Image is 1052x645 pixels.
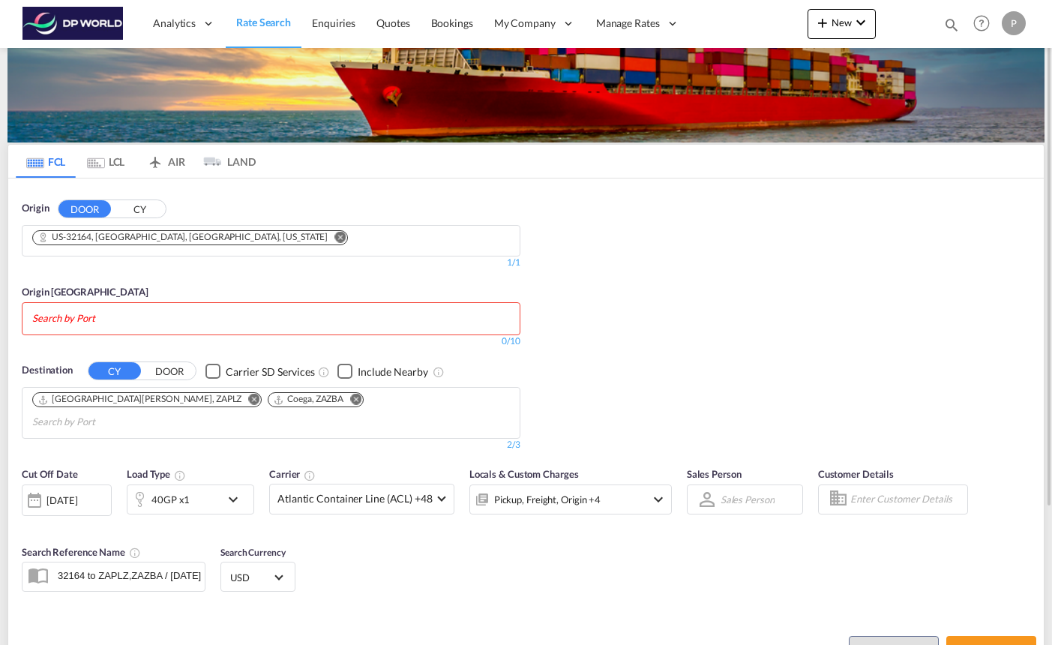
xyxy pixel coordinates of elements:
[273,393,343,406] div: Coega, ZAZBA
[22,546,141,558] span: Search Reference Name
[969,10,994,36] span: Help
[596,16,660,31] span: Manage Rates
[818,468,894,480] span: Customer Details
[1002,11,1026,35] div: P
[143,363,196,380] button: DOOR
[469,468,579,480] span: Locals & Custom Charges
[226,364,315,379] div: Carrier SD Services
[22,286,148,298] span: Origin [GEOGRAPHIC_DATA]
[852,13,870,31] md-icon: icon-chevron-down
[502,335,520,348] div: 0/10
[30,388,512,434] md-chips-wrap: Chips container. Use arrow keys to select chips.
[943,16,960,33] md-icon: icon-magnify
[46,493,77,507] div: [DATE]
[37,393,244,406] div: Press delete to remove this chip.
[22,514,33,534] md-datepicker: Select
[494,489,601,510] div: Pickup Freight Origin Origin Custom Destination Destination Custom Factory Stuffing
[236,16,291,28] span: Rate Search
[22,7,124,40] img: c08ca190194411f088ed0f3ba295208c.png
[808,9,876,39] button: icon-plus 400-fgNewicon-chevron-down
[469,484,672,514] div: Pickup Freight Origin Origin Custom Destination Destination Custom Factory Stuffingicon-chevron-down
[312,16,355,29] span: Enquiries
[22,363,73,378] span: Destination
[22,468,78,480] span: Cut Off Date
[76,145,136,178] md-tab-item: LCL
[37,231,328,244] div: US-32164, Palm Coast, FL, Florida
[433,366,445,378] md-icon: Unchecked: Ignores neighbouring ports when fetching rates.Checked : Includes neighbouring ports w...
[719,488,776,510] md-select: Sales Person
[50,564,205,586] input: Search Reference Name
[494,16,556,31] span: My Company
[969,10,1002,37] div: Help
[943,16,960,39] div: icon-magnify
[196,145,256,178] md-tab-item: LAND
[273,393,346,406] div: Press delete to remove this chip.
[30,226,360,252] md-chips-wrap: Chips container. Use arrow keys to select chips.
[88,362,141,379] button: CY
[129,547,141,559] md-icon: Your search will be saved by the below given name
[850,488,963,511] input: Enter Customer Details
[32,410,175,434] input: Chips input.
[649,490,667,508] md-icon: icon-chevron-down
[431,16,473,29] span: Bookings
[22,439,520,451] div: 2/3
[318,366,330,378] md-icon: Unchecked: Search for CY (Container Yard) services for all selected carriers.Checked : Search for...
[814,13,832,31] md-icon: icon-plus 400-fg
[153,16,196,31] span: Analytics
[136,145,196,178] md-tab-item: AIR
[151,489,190,510] div: 40GP x1
[325,231,347,246] button: Remove
[16,145,256,178] md-pagination-wrapper: Use the left and right arrow keys to navigate between tabs
[127,468,186,480] span: Load Type
[205,363,315,379] md-checkbox: Checkbox No Ink
[269,468,316,480] span: Carrier
[358,364,428,379] div: Include Nearby
[32,307,175,331] input: Search by Port
[16,145,76,178] md-tab-item: FCL
[146,153,164,164] md-icon: icon-airplane
[22,201,49,216] span: Origin
[220,547,286,558] span: Search Currency
[229,566,287,588] md-select: Select Currency: $ USDUnited States Dollar
[340,393,363,408] button: Remove
[687,468,742,480] span: Sales Person
[304,469,316,481] md-icon: The selected Trucker/Carrierwill be displayed in the rate results If the rates are from another f...
[814,16,870,28] span: New
[37,231,331,244] div: Press delete to remove this chip.
[238,393,261,408] button: Remove
[224,490,250,508] md-icon: icon-chevron-down
[22,484,112,516] div: [DATE]
[277,491,433,506] span: Atlantic Container Line (ACL) +48
[174,469,186,481] md-icon: icon-information-outline
[37,393,241,406] div: Port Elizabeth, ZAPLZ
[113,200,166,217] button: CY
[376,16,409,29] span: Quotes
[30,303,181,331] md-chips-wrap: Chips container with autocompletion. Enter the text area, type text to search, and then use the u...
[22,256,520,269] div: 1/1
[230,571,272,584] span: USD
[127,484,254,514] div: 40GP x1icon-chevron-down
[58,200,111,217] button: DOOR
[337,363,428,379] md-checkbox: Checkbox No Ink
